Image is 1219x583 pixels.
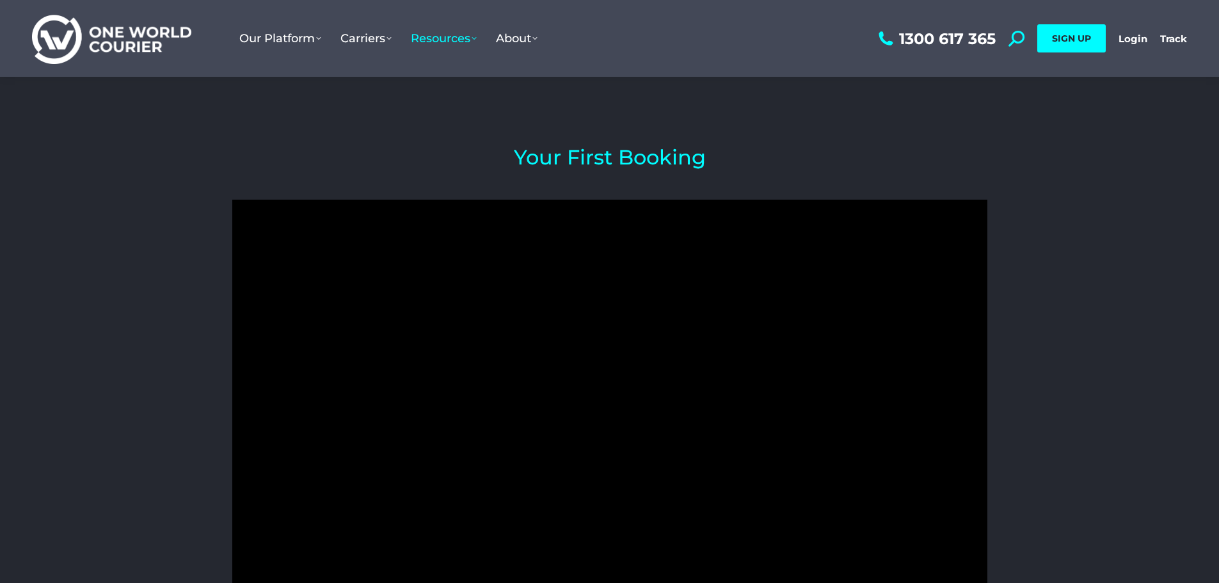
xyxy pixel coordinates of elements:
a: SIGN UP [1037,24,1106,52]
a: Our Platform [230,19,331,58]
a: 1300 617 365 [875,31,996,47]
a: About [486,19,547,58]
a: Track [1160,33,1187,45]
a: Carriers [331,19,401,58]
span: SIGN UP [1052,33,1091,44]
a: Login [1119,33,1147,45]
img: One World Courier [32,13,191,65]
span: Carriers [340,31,392,45]
a: Resources [401,19,486,58]
span: Our Platform [239,31,321,45]
span: Resources [411,31,477,45]
h2: Your First Booking [232,147,987,168]
span: About [496,31,538,45]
